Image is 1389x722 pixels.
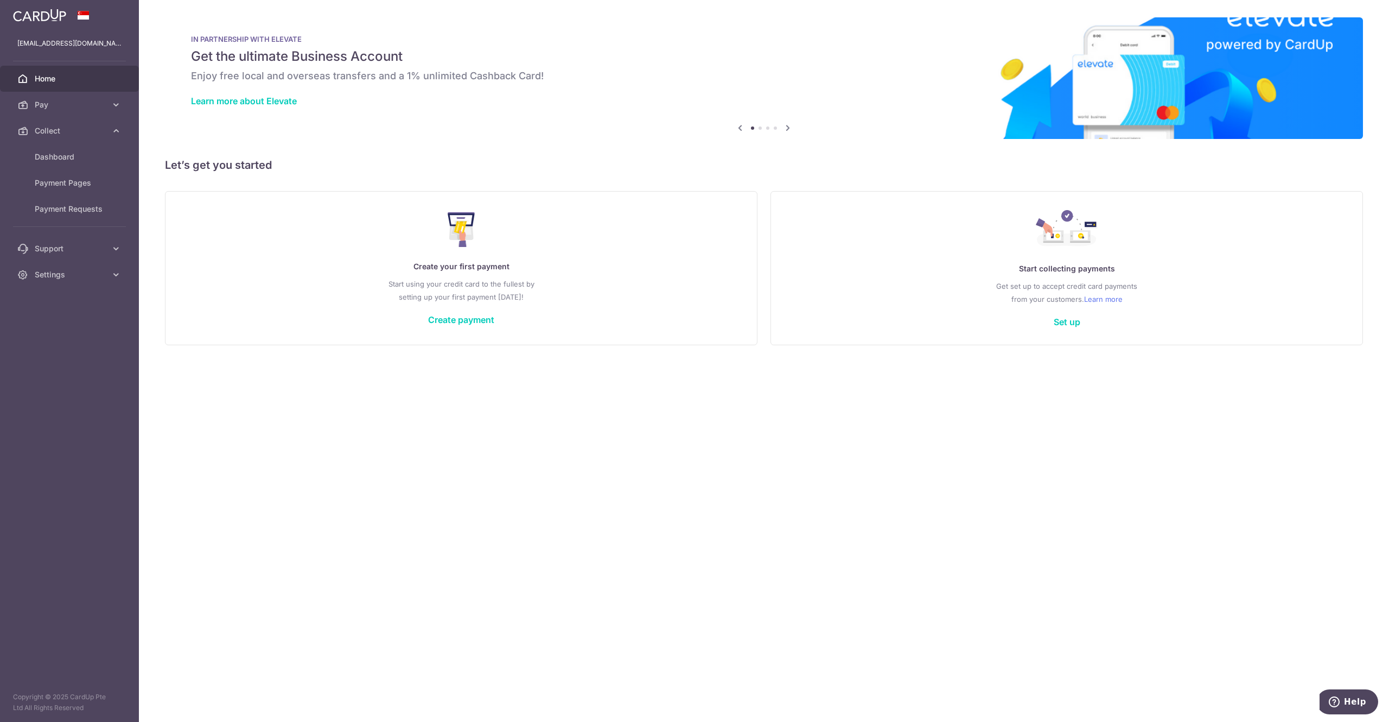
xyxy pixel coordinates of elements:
[793,280,1341,306] p: Get set up to accept credit card payments from your customers.
[13,9,66,22] img: CardUp
[35,151,106,162] span: Dashboard
[191,96,297,106] a: Learn more about Elevate
[191,69,1337,83] h6: Enjoy free local and overseas transfers and a 1% unlimited Cashback Card!
[448,212,475,247] img: Make Payment
[1320,689,1378,717] iframe: Opens a widget where you can find more information
[1054,316,1080,327] a: Set up
[793,262,1341,275] p: Start collecting payments
[35,243,106,254] span: Support
[35,178,106,188] span: Payment Pages
[35,73,106,84] span: Home
[35,204,106,214] span: Payment Requests
[191,35,1337,43] p: IN PARTNERSHIP WITH ELEVATE
[187,277,735,303] p: Start using your credit card to the fullest by setting up your first payment [DATE]!
[35,125,106,136] span: Collect
[191,48,1337,65] h5: Get the ultimate Business Account
[165,156,1363,174] h5: Let’s get you started
[1084,293,1123,306] a: Learn more
[1036,210,1098,249] img: Collect Payment
[187,260,735,273] p: Create your first payment
[428,314,494,325] a: Create payment
[165,17,1363,139] img: Renovation banner
[17,38,122,49] p: [EMAIL_ADDRESS][DOMAIN_NAME]
[35,99,106,110] span: Pay
[35,269,106,280] span: Settings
